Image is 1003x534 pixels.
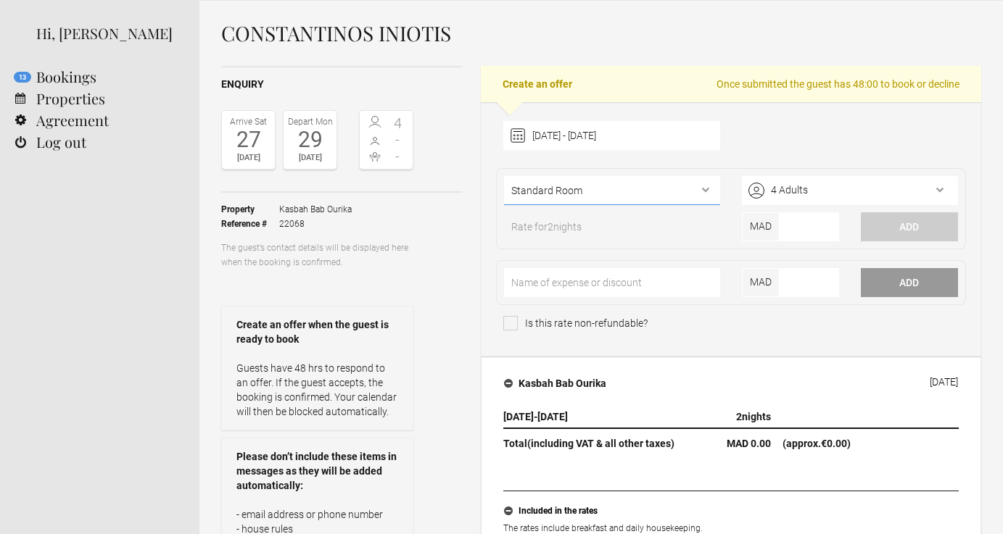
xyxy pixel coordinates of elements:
strong: Please don’t include these items in messages as they will be added automatically: [236,449,398,493]
p: Guests have 48 hrs to respond to an offer. If the guest accepts, the booking is confirmed. Your c... [236,361,398,419]
strong: Property [221,202,279,217]
span: MAD [742,268,780,297]
button: Add [861,212,958,241]
strong: Reference # [221,217,279,231]
span: 22068 [279,217,352,231]
div: Depart Mon [287,114,333,129]
span: 2 [736,411,742,422]
span: Kasbah Bab Ourika [279,202,352,217]
span: 4 [387,116,410,130]
button: Included in the rates [503,502,959,521]
span: Once submitted the guest has 48:00 to book or decline [717,77,959,91]
span: [DATE] [503,411,534,422]
span: MAD [742,212,780,241]
h4: Kasbah Bab Ourika [504,376,606,391]
div: [DATE] [930,376,958,388]
th: Total [503,428,685,454]
span: (approx. ) [783,438,851,449]
span: Is this rate non-refundable? [503,316,648,330]
div: [DATE] [287,151,333,165]
flynt-currency: MAD 0.00 [727,438,771,449]
button: Kasbah Bab Ourika [DATE] [492,368,970,399]
strong: Create an offer when the guest is ready to book [236,317,398,346]
flynt-notification-badge: 13 [14,72,31,83]
h2: Create an offer [481,66,981,102]
p: The guest’s contact details will be displayed here when the booking is confirmed. [221,241,413,270]
th: - [503,406,685,428]
span: Rate for nights [504,220,589,241]
span: - [387,149,410,164]
span: - [387,133,410,147]
div: 27 [226,129,271,151]
th: nights [685,406,777,428]
span: 2 [548,221,553,233]
h2: Enquiry [221,77,462,92]
div: [DATE] [226,151,271,165]
flynt-currency: €0.00 [821,438,847,449]
div: Arrive Sat [226,114,271,129]
div: Hi, [PERSON_NAME] [36,22,178,44]
span: [DATE] [537,411,568,422]
div: 29 [287,129,333,151]
input: Name of expense or discount [504,268,720,297]
button: Add [861,268,958,297]
h1: CONSTANTINOS INIOTIS [221,22,981,44]
span: (including VAT & all other taxes) [527,438,674,449]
